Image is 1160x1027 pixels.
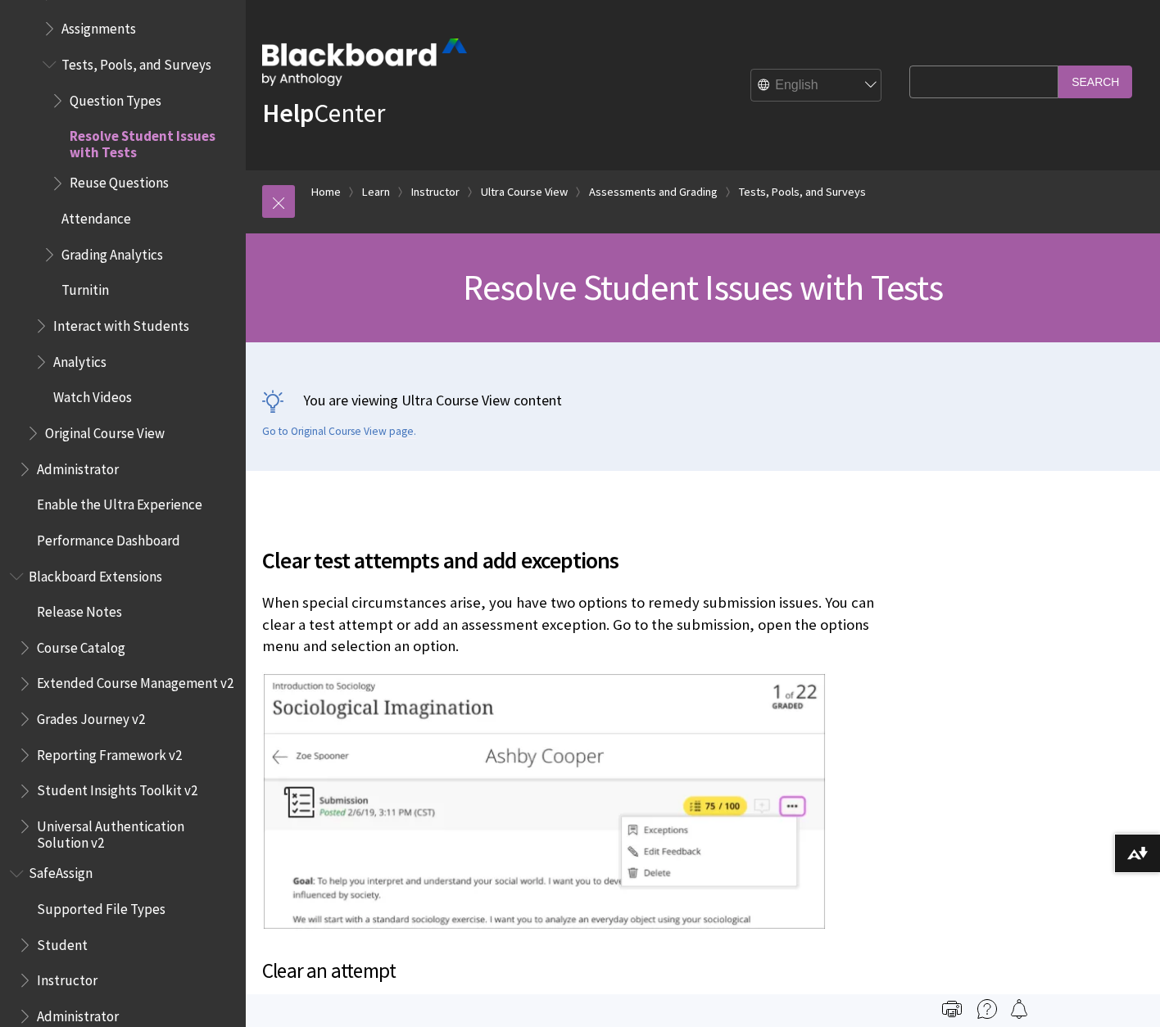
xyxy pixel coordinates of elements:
[37,1002,119,1025] span: Administrator
[37,741,182,763] span: Reporting Framework v2
[311,182,341,202] a: Home
[1058,66,1132,97] input: Search
[29,563,162,585] span: Blackboard Extensions
[977,999,997,1019] img: More help
[262,956,901,987] h3: Clear an attempt
[61,277,109,299] span: Turnitin
[411,182,460,202] a: Instructor
[37,812,234,851] span: Universal Authentication Solution v2
[70,170,169,192] span: Reuse Questions
[262,672,827,932] img: Go to the submission, open the options menu and selection an option.
[37,895,165,917] span: Supported File Types
[589,182,718,202] a: Assessments and Grading
[37,491,202,513] span: Enable the Ultra Experience
[751,69,882,102] select: Site Language Selector
[262,424,416,439] a: Go to Original Course View page.
[262,38,467,86] img: Blackboard by Anthology
[37,455,119,477] span: Administrator
[37,598,122,620] span: Release Notes
[37,527,180,549] span: Performance Dashboard
[70,122,234,161] span: Resolve Student Issues with Tests
[262,97,385,129] a: HelpCenter
[61,205,131,227] span: Attendance
[942,999,962,1019] img: Print
[70,87,161,109] span: Question Types
[53,312,189,334] span: Interact with Students
[463,265,943,310] span: Resolve Student Issues with Tests
[37,705,145,727] span: Grades Journey v2
[362,182,390,202] a: Learn
[262,543,901,577] span: Clear test attempts and add exceptions
[61,15,136,37] span: Assignments
[739,182,866,202] a: Tests, Pools, and Surveys
[61,241,163,263] span: Grading Analytics
[37,634,125,656] span: Course Catalog
[481,182,568,202] a: Ultra Course View
[262,97,314,129] strong: Help
[262,592,901,657] p: When special circumstances arise, you have two options to remedy submission issues. You can clear...
[37,777,197,799] span: Student Insights Toolkit v2
[37,931,88,953] span: Student
[53,348,106,370] span: Analytics
[10,563,236,852] nav: Book outline for Blackboard Extensions
[61,51,211,73] span: Tests, Pools, and Surveys
[53,384,132,406] span: Watch Videos
[45,419,165,441] span: Original Course View
[29,860,93,882] span: SafeAssign
[37,670,233,692] span: Extended Course Management v2
[37,966,97,989] span: Instructor
[262,390,1144,410] p: You are viewing Ultra Course View content
[1009,999,1029,1019] img: Follow this page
